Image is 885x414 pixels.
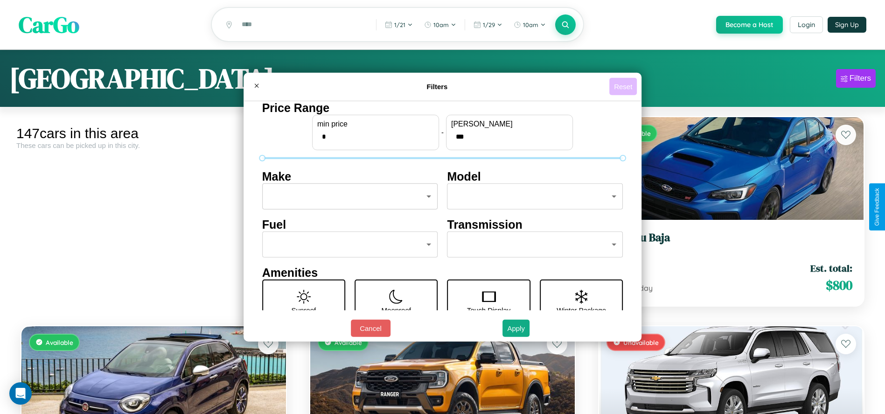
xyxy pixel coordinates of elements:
h4: Transmission [447,218,623,231]
label: min price [317,119,434,128]
span: CarGo [19,9,79,40]
button: Filters [836,69,876,88]
span: / day [633,283,653,293]
h4: Make [262,169,438,183]
p: Sunroof [292,303,316,316]
a: Subaru Baja2020 [610,231,852,254]
span: Est. total: [810,261,852,275]
div: These cars can be picked up in this city. [16,141,291,149]
h4: Model [447,169,623,183]
button: Login [790,16,823,33]
button: Reset [609,78,637,95]
span: 10am [523,21,538,28]
div: Filters [850,74,871,83]
span: Available [46,338,73,346]
p: - [441,126,444,139]
span: Available [334,338,362,346]
h4: Amenities [262,266,623,279]
button: 10am [509,17,551,32]
h4: Fuel [262,218,438,231]
button: Sign Up [828,17,866,33]
h3: Subaru Baja [610,231,852,245]
div: 147 cars in this area [16,126,291,141]
h1: [GEOGRAPHIC_DATA] [9,59,274,98]
h4: Price Range [262,101,623,114]
div: Give Feedback [874,188,880,226]
span: 1 / 29 [483,21,495,28]
div: Open Intercom Messenger [9,382,32,405]
h4: Filters [265,83,609,91]
button: Become a Host [716,16,783,34]
p: Moonroof [382,303,411,316]
p: Touch Display [467,303,510,316]
label: [PERSON_NAME] [451,119,568,128]
button: 1/29 [469,17,507,32]
span: Unavailable [623,338,659,346]
span: 1 / 21 [394,21,405,28]
button: 1/21 [380,17,418,32]
button: Cancel [351,320,390,337]
p: Winter Package [557,303,606,316]
button: Apply [502,320,530,337]
span: $ 800 [826,276,852,295]
span: 10am [433,21,449,28]
button: 10am [419,17,461,32]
